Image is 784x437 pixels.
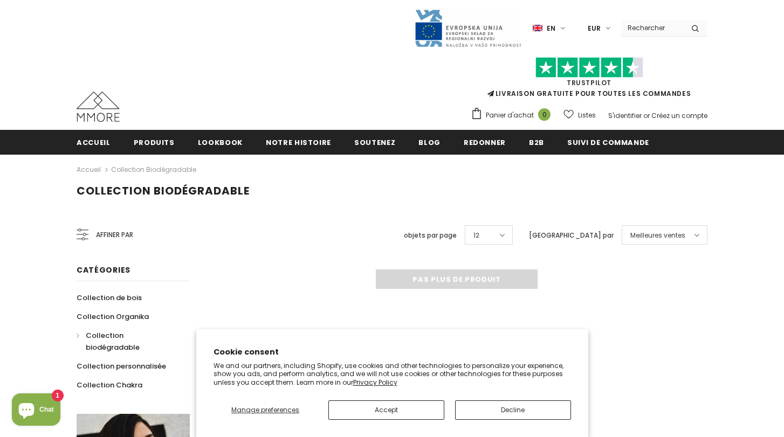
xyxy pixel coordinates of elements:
span: Produits [134,137,175,148]
button: Manage preferences [214,400,318,420]
span: Catégories [77,265,130,275]
span: Affiner par [96,229,133,241]
a: Suivi de commande [567,130,649,154]
span: Manage preferences [231,405,299,414]
label: objets par page [404,230,457,241]
a: Accueil [77,130,111,154]
span: Collection personnalisée [77,361,166,371]
a: Notre histoire [266,130,331,154]
img: Javni Razpis [414,9,522,48]
span: en [547,23,555,34]
input: Search Site [621,20,683,36]
a: B2B [529,130,544,154]
a: Produits [134,130,175,154]
span: Suivi de commande [567,137,649,148]
a: Collection biodégradable [111,165,196,174]
a: Collection personnalisée [77,357,166,376]
span: 0 [538,108,551,121]
span: or [643,111,650,120]
a: Listes [563,106,596,124]
a: Collection Chakra [77,376,142,394]
span: soutenez [354,137,395,148]
span: LIVRAISON GRATUITE POUR TOUTES LES COMMANDES [471,62,707,98]
img: i-lang-1.png [533,24,542,33]
a: Redonner [464,130,506,154]
span: Lookbook [198,137,243,148]
span: Collection de bois [77,293,142,303]
h2: Cookie consent [214,346,571,358]
a: Privacy Policy [353,378,397,387]
span: Accueil [77,137,111,148]
inbox-online-store-chat: Shopify online store chat [9,393,64,428]
a: Collection biodégradable [77,326,178,357]
span: Notre histoire [266,137,331,148]
a: Créez un compte [651,111,707,120]
button: Accept [328,400,444,420]
button: Decline [455,400,571,420]
span: Listes [578,110,596,121]
a: Lookbook [198,130,243,154]
img: Faites confiance aux étoiles pilotes [535,57,643,78]
span: Redonner [464,137,506,148]
a: soutenez [354,130,395,154]
img: Cas MMORE [77,92,120,122]
a: Collection de bois [77,288,142,307]
span: B2B [529,137,544,148]
label: [GEOGRAPHIC_DATA] par [529,230,614,241]
span: Collection Chakra [77,380,142,390]
a: TrustPilot [567,78,611,87]
a: Panier d'achat 0 [471,107,556,123]
span: Blog [418,137,441,148]
a: Accueil [77,163,101,176]
span: Collection biodégradable [86,330,140,352]
span: EUR [588,23,601,34]
a: Collection Organika [77,307,149,326]
a: Blog [418,130,441,154]
p: We and our partners, including Shopify, use cookies and other technologies to personalize your ex... [214,362,571,387]
span: Collection biodégradable [77,183,250,198]
span: 12 [473,230,479,241]
a: Javni Razpis [414,23,522,32]
span: Panier d'achat [486,110,534,121]
span: Collection Organika [77,311,149,322]
span: Meilleures ventes [630,230,685,241]
a: S'identifier [608,111,642,120]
